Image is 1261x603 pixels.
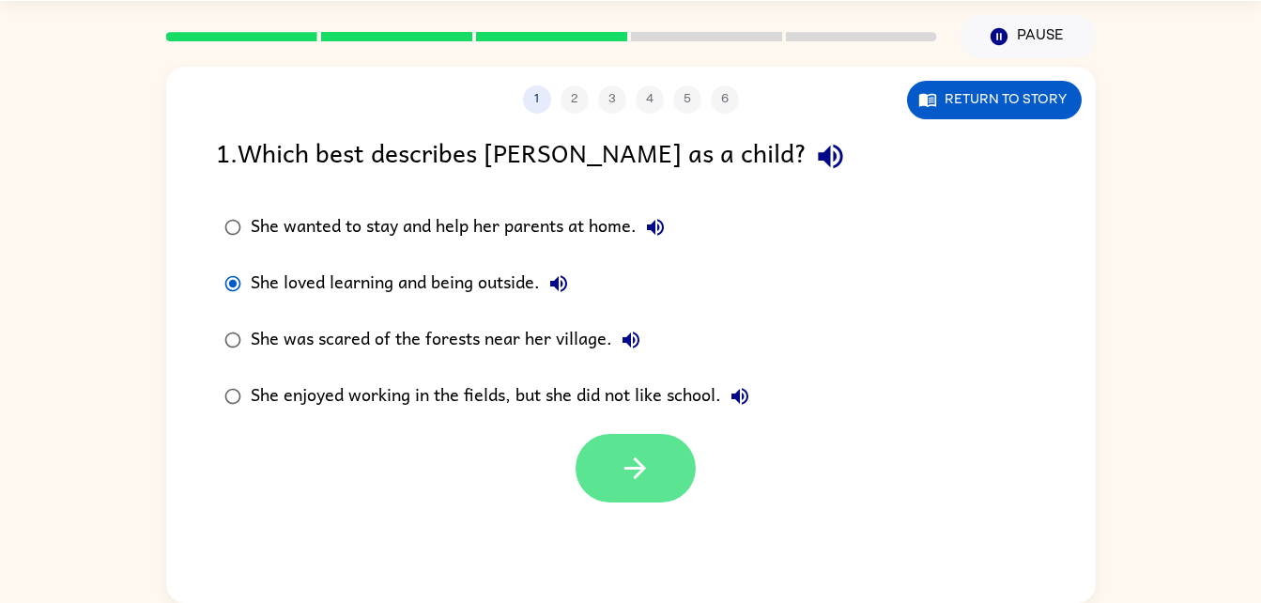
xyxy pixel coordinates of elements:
[612,321,650,359] button: She was scared of the forests near her village.
[251,321,650,359] div: She was scared of the forests near her village.
[251,265,577,302] div: She loved learning and being outside.
[523,85,551,114] button: 1
[251,209,674,246] div: She wanted to stay and help her parents at home.
[721,378,759,415] button: She enjoyed working in the fields, but she did not like school.
[216,132,1046,180] div: 1 . Which best describes [PERSON_NAME] as a child?
[960,15,1096,58] button: Pause
[637,209,674,246] button: She wanted to stay and help her parents at home.
[540,265,577,302] button: She loved learning and being outside.
[907,81,1082,119] button: Return to story
[251,378,759,415] div: She enjoyed working in the fields, but she did not like school.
